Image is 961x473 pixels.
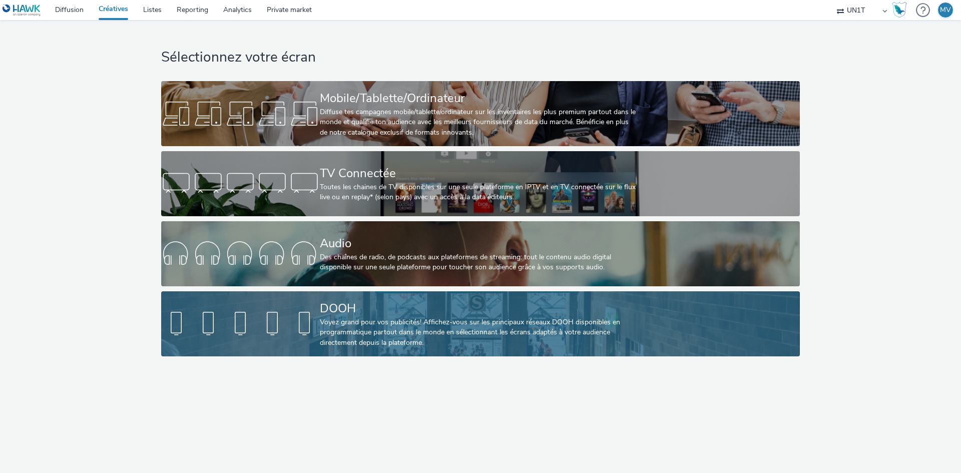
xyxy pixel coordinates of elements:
a: AudioDes chaînes de radio, de podcasts aux plateformes de streaming: tout le contenu audio digita... [161,221,799,286]
div: Voyez grand pour vos publicités! Affichez-vous sur les principaux réseaux DOOH disponibles en pro... [320,317,637,348]
div: Audio [320,235,637,252]
a: TV ConnectéeToutes les chaines de TV disponibles sur une seule plateforme en IPTV et en TV connec... [161,151,799,216]
div: Mobile/Tablette/Ordinateur [320,90,637,107]
div: Toutes les chaines de TV disponibles sur une seule plateforme en IPTV et en TV connectée sur le f... [320,182,637,203]
div: Des chaînes de radio, de podcasts aux plateformes de streaming: tout le contenu audio digital dis... [320,252,637,273]
div: Diffuse tes campagnes mobile/tablette/ordinateur sur les inventaires les plus premium partout dan... [320,107,637,138]
div: DOOH [320,300,637,317]
img: Hawk Academy [892,2,907,18]
div: TV Connectée [320,165,637,182]
a: Hawk Academy [892,2,911,18]
a: DOOHVoyez grand pour vos publicités! Affichez-vous sur les principaux réseaux DOOH disponibles en... [161,291,799,356]
a: Mobile/Tablette/OrdinateurDiffuse tes campagnes mobile/tablette/ordinateur sur les inventaires le... [161,81,799,146]
h1: Sélectionnez votre écran [161,48,799,67]
img: undefined Logo [3,4,41,17]
div: MV [940,3,951,18]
